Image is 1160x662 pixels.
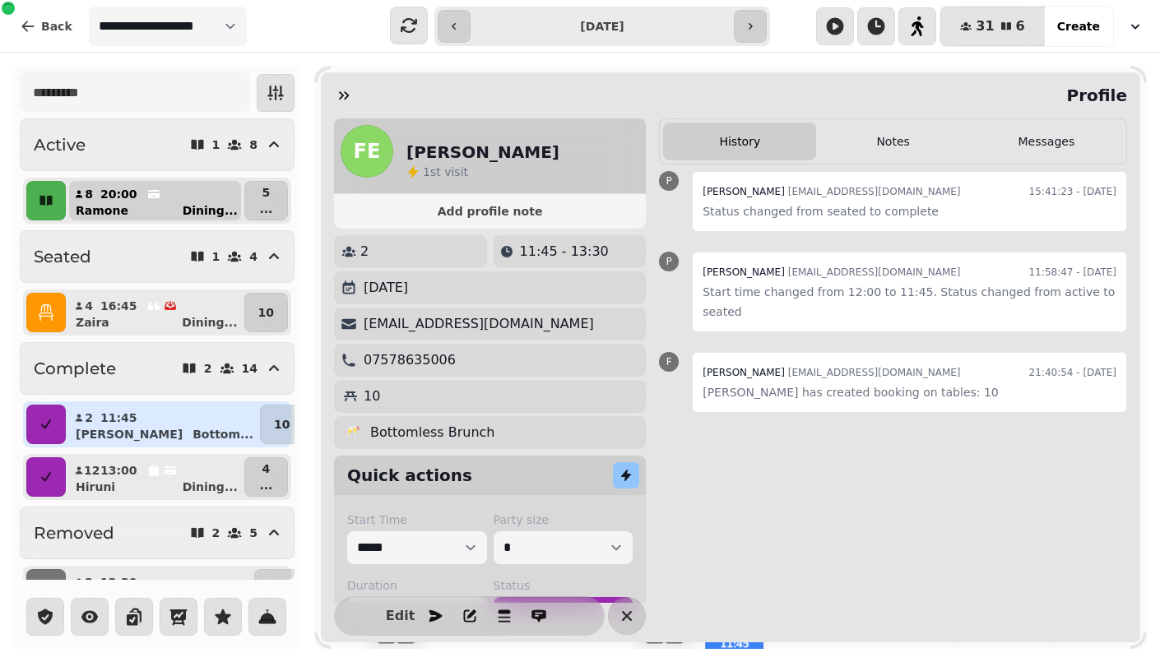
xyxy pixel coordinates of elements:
[7,7,86,46] button: Back
[76,479,115,495] p: Hiruni
[970,123,1123,160] button: Messages
[384,600,417,632] button: Edit
[249,139,258,150] p: 8
[1057,21,1100,32] span: Create
[76,202,128,219] p: Ramone
[100,186,137,202] p: 20:00
[347,464,472,487] h2: Quick actions
[666,176,672,186] span: P
[494,577,633,594] label: Status
[1029,262,1116,282] time: 11:58:47 - [DATE]
[182,314,237,331] p: Dining ...
[242,363,258,374] p: 14
[344,423,360,442] p: 🥂
[204,363,212,374] p: 2
[703,201,1116,221] p: Status changed from seated to complete
[84,298,94,314] p: 4
[1044,7,1113,46] button: Create
[212,139,220,150] p: 1
[703,266,785,278] span: [PERSON_NAME]
[84,410,94,426] p: 2
[249,527,258,539] p: 5
[360,242,369,262] p: 2
[84,462,94,479] p: 12
[259,201,272,217] p: ...
[347,577,487,594] label: Duration
[100,410,137,426] p: 11:45
[1016,20,1025,33] span: 6
[249,251,258,262] p: 4
[259,461,272,477] p: 4
[1029,182,1116,201] time: 15:41:23 - [DATE]
[34,521,114,544] h2: Removed
[703,367,785,378] span: [PERSON_NAME]
[520,242,609,262] p: 11:45 - 13:30
[34,245,91,268] h2: Seated
[663,123,816,160] button: History
[703,363,960,382] div: [EMAIL_ADDRESS][DOMAIN_NAME]
[666,257,672,266] span: P
[69,293,241,332] button: 416:45ZairaDining...
[100,462,137,479] p: 13:00
[940,7,1044,46] button: 316
[816,123,969,160] button: Notes
[423,165,430,178] span: 1
[1029,363,1116,382] time: 21:40:54 - [DATE]
[183,202,238,219] p: Dining ...
[254,569,298,609] button: 24
[100,298,137,314] p: 16:45
[100,574,137,590] p: 12:30
[244,181,288,220] button: 5...
[976,20,994,33] span: 31
[212,527,220,539] p: 2
[260,405,304,444] button: 10
[183,479,238,495] p: Dining ...
[364,387,380,406] p: 10
[20,507,295,559] button: Removed25
[274,416,290,433] p: 10
[370,423,495,442] p: Bottomless Brunch
[84,186,94,202] p: 8
[430,165,444,178] span: st
[193,426,253,442] p: Bottom ...
[703,182,960,201] div: [EMAIL_ADDRESS][DOMAIN_NAME]
[703,186,785,197] span: [PERSON_NAME]
[666,357,672,367] span: F
[258,304,274,321] p: 10
[423,164,468,180] p: visit
[494,512,633,528] label: Party size
[20,230,295,283] button: Seated14
[34,133,86,156] h2: Active
[20,118,295,171] button: Active18
[69,405,257,444] button: 211:45[PERSON_NAME]Bottom...
[1060,84,1127,107] h2: Profile
[259,184,272,201] p: 5
[69,457,241,497] button: 1213:00HiruniDining...
[703,382,1116,402] p: [PERSON_NAME] has created booking on tables: 10
[41,21,72,32] span: Back
[244,457,288,497] button: 4...
[347,512,487,528] label: Start Time
[703,282,1116,322] p: Start time changed from 12:00 to 11:45. Status changed from active to seated
[69,181,241,220] button: 820:00RamoneDining...
[20,342,295,395] button: Complete214
[84,574,94,590] p: 2
[364,278,408,298] p: [DATE]
[76,314,109,331] p: Zaira
[212,251,220,262] p: 1
[703,262,960,282] div: [EMAIL_ADDRESS][DOMAIN_NAME]
[364,314,594,334] p: [EMAIL_ADDRESS][DOMAIN_NAME]
[354,206,626,217] span: Add profile note
[69,569,251,609] button: 212:30
[341,201,639,222] button: Add profile note
[259,477,272,493] p: ...
[364,350,456,370] p: 07578635006
[406,141,559,164] h2: [PERSON_NAME]
[391,609,411,623] span: Edit
[34,357,116,380] h2: Complete
[244,293,288,332] button: 10
[76,426,183,442] p: [PERSON_NAME]
[354,141,381,161] span: FE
